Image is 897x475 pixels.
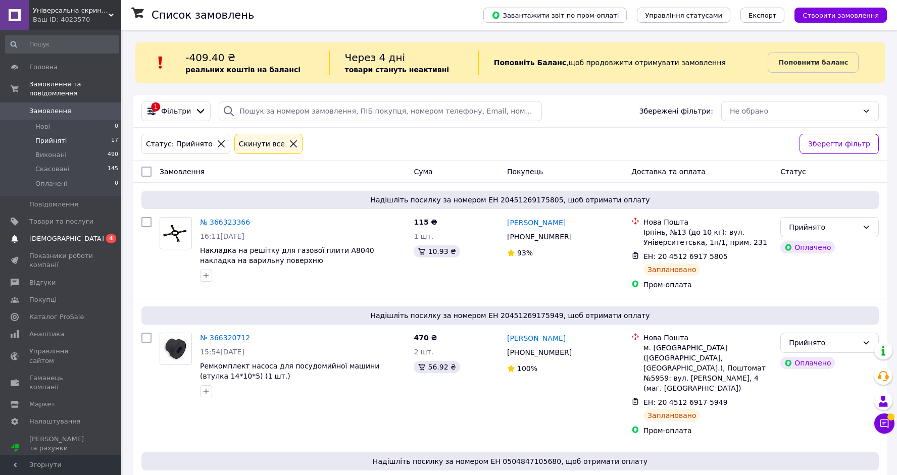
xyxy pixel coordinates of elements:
span: 100% [517,364,537,373]
span: 2 шт. [414,348,433,356]
b: реальних коштів на балансі [185,66,301,74]
a: Накладка на решітку для газової плити A8040 накладка на варильну поверхню [200,246,374,265]
input: Пошук за номером замовлення, ПІБ покупця, номером телефону, Email, номером накладної [219,101,542,121]
span: Товари та послуги [29,217,93,226]
div: Cкинути все [237,138,287,149]
div: Пром-оплата [643,426,772,436]
button: Чат з покупцем [874,413,894,434]
span: Фільтри [161,106,191,116]
span: Зберегти фільтр [808,138,870,149]
div: Оплачено [780,241,835,253]
span: Надішліть посилку за номером ЕН 20451269175949, щоб отримати оплату [145,310,875,321]
span: 93% [517,249,533,257]
span: Виконані [35,150,67,160]
span: 0 [115,122,118,131]
div: Не обрано [730,105,858,117]
span: Замовлення [160,168,205,176]
span: Покупець [507,168,543,176]
span: Універсальна скринька [33,6,109,15]
span: 115 ₴ [414,218,437,226]
span: Нові [35,122,50,131]
div: Прийнято [789,222,858,233]
span: 17 [111,136,118,145]
b: товари стануть неактивні [345,66,450,74]
b: Поповнити баланс [778,59,848,66]
button: Завантажити звіт по пром-оплаті [483,8,627,23]
span: [PERSON_NAME] та рахунки [29,435,93,462]
div: Оплачено [780,357,835,369]
a: Поповнити баланс [768,52,859,73]
div: Нова Пошта [643,333,772,343]
div: Пром-оплата [643,280,772,290]
span: Завантажити звіт по пром-оплаті [491,11,619,20]
span: Доставка та оплата [631,168,706,176]
div: 10.93 ₴ [414,245,460,257]
span: Надішліть посилку за номером ЕН 0504847105680, щоб отримати оплату [145,456,875,466]
span: Відгуки [29,278,56,287]
span: Управління сайтом [29,347,93,365]
div: 56.92 ₴ [414,361,460,373]
img: :exclamation: [153,55,168,70]
span: 470 ₴ [414,334,437,342]
input: Пошук [5,35,119,54]
span: 4 [106,234,116,243]
span: -409.40 ₴ [185,51,235,64]
span: Оплачені [35,179,67,188]
button: Управління статусами [637,8,730,23]
div: м. [GEOGRAPHIC_DATA] ([GEOGRAPHIC_DATA], [GEOGRAPHIC_DATA].), Поштомат №5959: вул. [PERSON_NAME],... [643,343,772,393]
a: Фото товару [160,217,192,249]
div: Ваш ID: 4023570 [33,15,121,24]
a: № 366323366 [200,218,250,226]
span: Замовлення та повідомлення [29,80,121,98]
span: Cума [414,168,432,176]
span: 145 [108,165,118,174]
button: Створити замовлення [794,8,887,23]
h1: Список замовлень [152,9,254,21]
span: 1 шт. [414,232,433,240]
div: Заплановано [643,263,701,276]
a: Ремкомплект насоса для посудомийної машини (втулка 14*10*5) (1 шт.) [200,362,379,380]
div: Прийнято [789,337,858,348]
span: ЕН: 20 4512 6917 5949 [643,398,728,406]
span: ЕН: 20 4512 6917 5805 [643,252,728,260]
img: Фото товару [160,333,191,364]
div: Статус: Прийнято [144,138,215,149]
span: Покупці [29,295,57,304]
button: Експорт [740,8,785,23]
b: Поповніть Баланс [494,59,567,67]
span: Скасовані [35,165,70,174]
a: [PERSON_NAME] [507,218,566,228]
a: Створити замовлення [784,11,887,19]
div: [PHONE_NUMBER] [505,230,574,244]
span: Збережені фільтри: [639,106,713,116]
a: Фото товару [160,333,192,365]
a: [PERSON_NAME] [507,333,566,343]
span: Надішліть посилку за номером ЕН 20451269175805, щоб отримати оплату [145,195,875,205]
span: Через 4 дні [345,51,406,64]
span: 16:11[DATE] [200,232,244,240]
span: 490 [108,150,118,160]
span: Замовлення [29,107,71,116]
span: Статус [780,168,806,176]
div: Нова Пошта [643,217,772,227]
span: Створити замовлення [803,12,879,19]
span: Каталог ProSale [29,312,84,322]
span: Експорт [749,12,777,19]
span: Маркет [29,400,55,409]
span: Прийняті [35,136,67,145]
div: Prom топ [29,453,93,462]
img: Фото товару [160,223,191,244]
a: № 366320712 [200,334,250,342]
button: Зберегти фільтр [800,134,879,154]
span: Головна [29,63,58,72]
div: [PHONE_NUMBER] [505,345,574,359]
div: Ірпінь, №13 (до 10 кг): вул. Університетська, 1п/1, прим. 231 [643,227,772,247]
span: Налаштування [29,417,81,426]
span: [DEMOGRAPHIC_DATA] [29,234,104,243]
span: Повідомлення [29,200,78,209]
div: , щоб продовжити отримувати замовлення [478,50,768,75]
span: Аналітика [29,330,64,339]
span: Гаманець компанії [29,374,93,392]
